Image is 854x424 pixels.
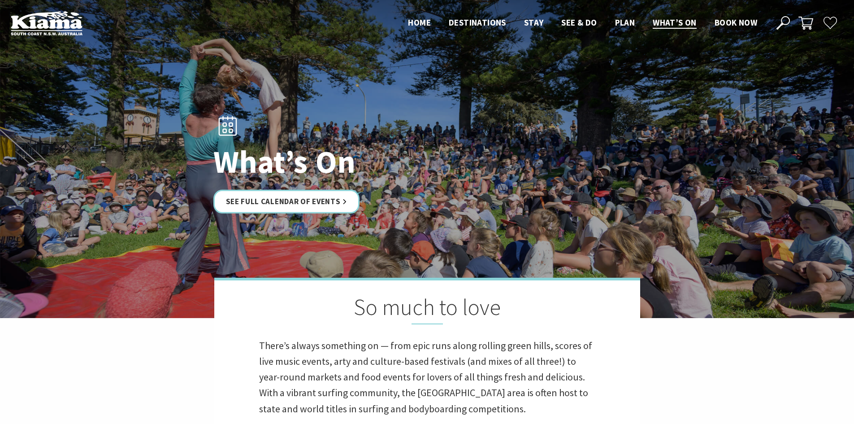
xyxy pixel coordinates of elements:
a: See Full Calendar of Events [213,189,360,213]
span: What’s On [653,17,697,28]
p: There’s always something on — from epic runs along rolling green hills, scores of live music even... [259,338,595,417]
span: Destinations [449,17,506,28]
span: Home [408,17,431,28]
h2: So much to love [259,294,595,324]
img: Kiama Logo [11,11,82,35]
span: Book now [715,17,757,28]
span: See & Do [561,17,597,28]
span: Plan [615,17,635,28]
span: Stay [524,17,544,28]
h1: What’s On [213,144,467,179]
nav: Main Menu [399,16,766,31]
